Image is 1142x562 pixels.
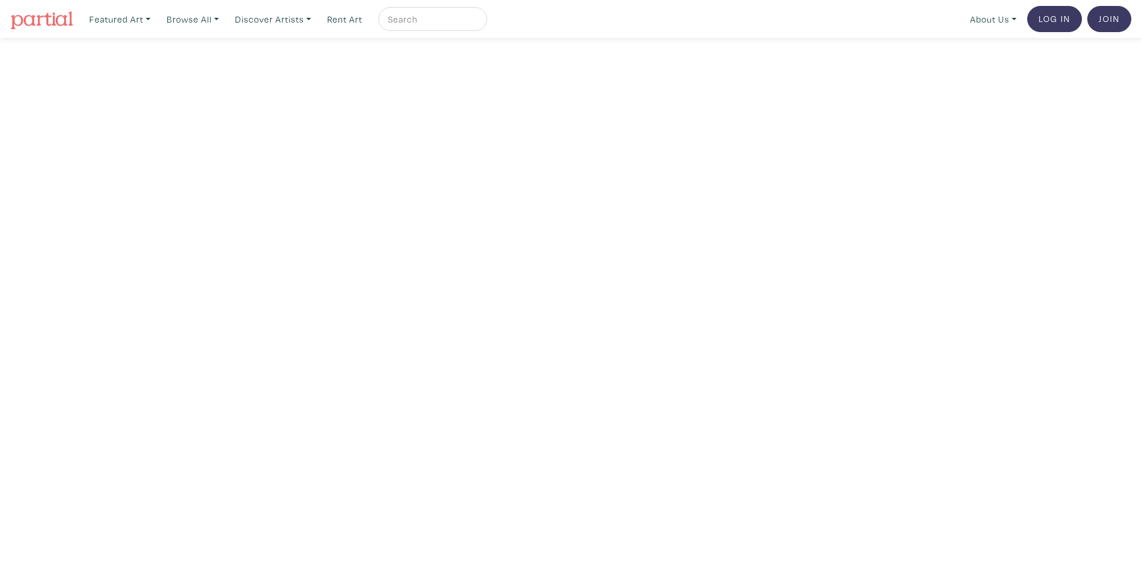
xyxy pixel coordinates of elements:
a: Rent Art [322,7,368,32]
a: Log In [1027,6,1082,32]
a: Browse All [161,7,224,32]
a: Discover Artists [230,7,316,32]
a: About Us [965,7,1022,32]
a: Featured Art [84,7,156,32]
input: Search [387,12,476,27]
a: Join [1087,6,1131,32]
